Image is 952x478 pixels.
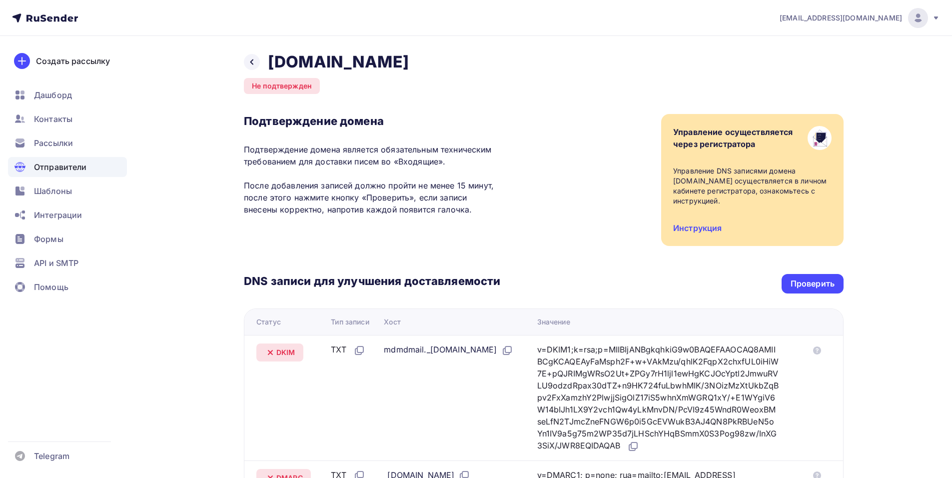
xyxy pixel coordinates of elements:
span: Дашборд [34,89,72,101]
a: Отправители [8,157,127,177]
span: API и SMTP [34,257,78,269]
a: Формы [8,229,127,249]
div: mdmdmail._[DOMAIN_NAME] [384,343,513,356]
h3: Подтверждение домена [244,114,500,128]
span: Интеграции [34,209,82,221]
span: Помощь [34,281,68,293]
a: Рассылки [8,133,127,153]
span: Рассылки [34,137,73,149]
span: DKIM [276,347,295,357]
a: Инструкция [673,223,722,233]
span: Контакты [34,113,72,125]
span: Отправители [34,161,87,173]
h2: [DOMAIN_NAME] [268,52,409,72]
div: TXT [331,343,365,356]
span: Формы [34,233,63,245]
div: Проверить [791,278,835,289]
div: Хост [384,317,401,327]
a: [EMAIL_ADDRESS][DOMAIN_NAME] [780,8,940,28]
div: Тип записи [331,317,369,327]
a: Шаблоны [8,181,127,201]
div: Значение [537,317,570,327]
span: [EMAIL_ADDRESS][DOMAIN_NAME] [780,13,902,23]
h3: DNS записи для улучшения доставляемости [244,274,500,290]
span: Шаблоны [34,185,72,197]
span: Telegram [34,450,69,462]
div: Статус [256,317,281,327]
p: Подтверждение домена является обязательным техническим требованием для доставки писем во «Входящи... [244,143,500,215]
div: Создать рассылку [36,55,110,67]
a: Дашборд [8,85,127,105]
div: Управление осуществляется через регистратора [673,126,793,150]
div: Не подтвержден [244,78,320,94]
div: v=DKIM1;k=rsa;p=MIIBIjANBgkqhkiG9w0BAQEFAAOCAQ8AMIIBCgKCAQEAyFaMsph2F+w+VAkMzu/qhlK2FqpX2chxfUL0i... [537,343,779,452]
a: Контакты [8,109,127,129]
div: Управление DNS записями домена [DOMAIN_NAME] осуществляется в личном кабинете регистратора, ознак... [673,166,832,206]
